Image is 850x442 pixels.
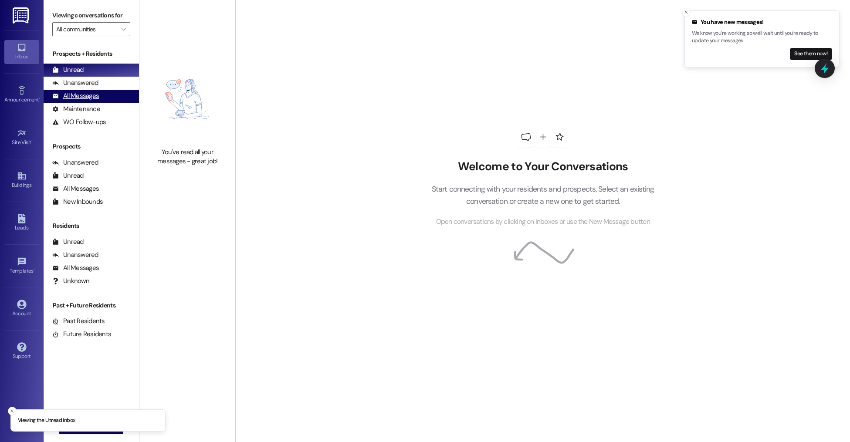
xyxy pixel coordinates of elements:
div: Prospects [44,142,139,151]
div: Unread [52,171,84,180]
div: All Messages [52,91,99,101]
div: Past + Future Residents [44,301,139,310]
div: You've read all your messages - great job! [149,148,226,166]
button: See them now! [790,48,832,60]
p: Viewing the Unread inbox [18,417,75,425]
div: Unread [52,65,84,74]
div: Unanswered [52,250,98,260]
div: Maintenance [52,105,100,114]
p: Start connecting with your residents and prospects. Select an existing conversation or create a n... [418,183,667,208]
div: New Inbounds [52,197,103,206]
img: empty-state [149,55,226,143]
a: Account [4,297,39,321]
div: You have new messages! [692,18,832,27]
label: Viewing conversations for [52,9,130,22]
span: • [34,267,35,273]
div: Unread [52,237,84,246]
div: Unanswered [52,78,98,88]
div: Future Residents [52,330,111,339]
button: Close toast [8,407,17,415]
div: Past Residents [52,317,105,326]
div: All Messages [52,263,99,273]
a: Buildings [4,169,39,192]
a: Site Visit • [4,126,39,149]
i:  [121,26,126,33]
span: Open conversations by clicking on inboxes or use the New Message button [436,216,650,227]
div: All Messages [52,184,99,193]
input: All communities [56,22,116,36]
a: Leads [4,211,39,235]
button: Close toast [682,8,691,17]
h2: Welcome to Your Conversations [418,160,667,174]
div: Unknown [52,277,89,286]
div: Residents [44,221,139,230]
span: • [31,138,33,144]
div: Unanswered [52,158,98,167]
span: • [39,95,40,101]
a: Templates • [4,254,39,278]
a: Support [4,340,39,363]
img: ResiDesk Logo [13,7,30,24]
a: Inbox [4,40,39,64]
div: WO Follow-ups [52,118,106,127]
div: Prospects + Residents [44,49,139,58]
p: We know you're working, so we'll wait until you're ready to update your messages. [692,30,832,45]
